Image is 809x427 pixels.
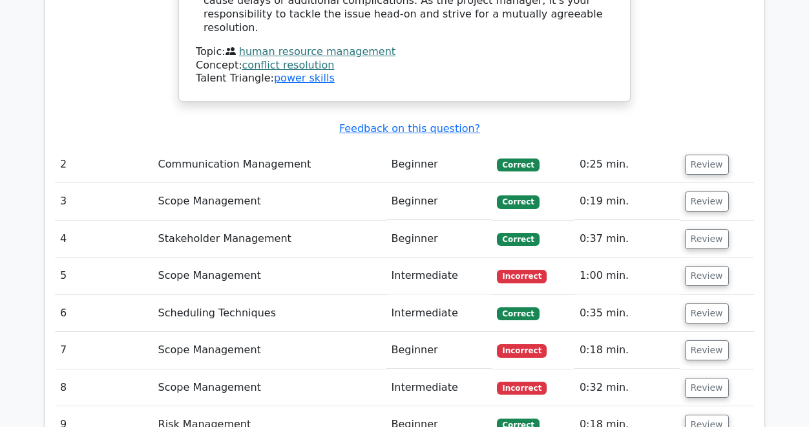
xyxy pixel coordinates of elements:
[274,72,335,84] a: power skills
[339,122,480,135] a: Feedback on this question?
[55,183,153,220] td: 3
[685,303,729,323] button: Review
[574,183,680,220] td: 0:19 min.
[153,221,386,257] td: Stakeholder Management
[239,45,395,58] a: human resource management
[386,332,492,369] td: Beginner
[386,221,492,257] td: Beginner
[196,59,613,72] div: Concept:
[574,146,680,183] td: 0:25 min.
[685,155,729,175] button: Review
[153,295,386,332] td: Scheduling Techniques
[153,183,386,220] td: Scope Management
[386,146,492,183] td: Beginner
[497,195,539,208] span: Correct
[685,229,729,249] button: Review
[55,146,153,183] td: 2
[386,369,492,406] td: Intermediate
[574,369,680,406] td: 0:32 min.
[574,257,680,294] td: 1:00 min.
[55,221,153,257] td: 4
[497,344,547,357] span: Incorrect
[685,340,729,360] button: Review
[386,295,492,332] td: Intermediate
[574,295,680,332] td: 0:35 min.
[685,378,729,398] button: Review
[497,382,547,395] span: Incorrect
[55,257,153,294] td: 5
[153,369,386,406] td: Scope Management
[196,45,613,59] div: Topic:
[497,270,547,283] span: Incorrect
[153,332,386,369] td: Scope Management
[497,159,539,171] span: Correct
[574,221,680,257] td: 0:37 min.
[574,332,680,369] td: 0:18 min.
[55,295,153,332] td: 6
[153,257,386,294] td: Scope Management
[685,266,729,286] button: Review
[386,257,492,294] td: Intermediate
[55,369,153,406] td: 8
[497,307,539,320] span: Correct
[196,45,613,85] div: Talent Triangle:
[386,183,492,220] td: Beginner
[55,332,153,369] td: 7
[153,146,386,183] td: Communication Management
[242,59,335,71] a: conflict resolution
[497,233,539,246] span: Correct
[685,192,729,212] button: Review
